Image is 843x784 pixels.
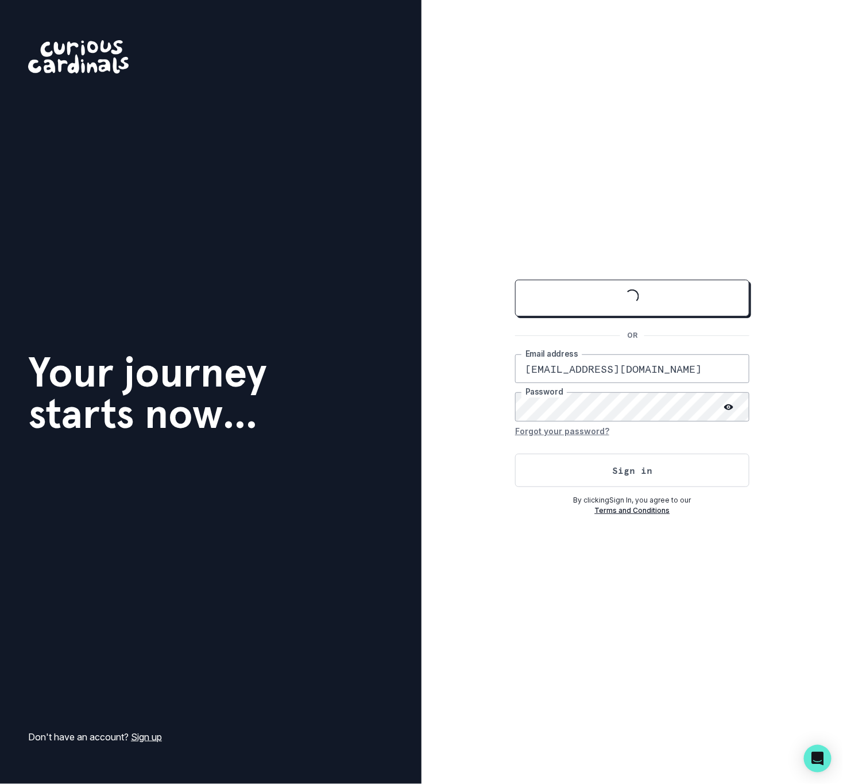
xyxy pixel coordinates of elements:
a: Terms and Conditions [595,506,670,515]
p: OR [620,330,644,341]
p: Don't have an account? [28,730,162,744]
button: Sign in with Google (GSuite) [515,280,749,316]
button: Sign in [515,454,749,487]
a: Sign up [131,731,162,743]
p: By clicking Sign In , you agree to our [515,495,749,505]
div: Open Intercom Messenger [804,745,832,773]
button: Forgot your password? [515,422,609,440]
img: Curious Cardinals Logo [28,40,129,74]
h1: Your journey starts now... [28,352,267,434]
